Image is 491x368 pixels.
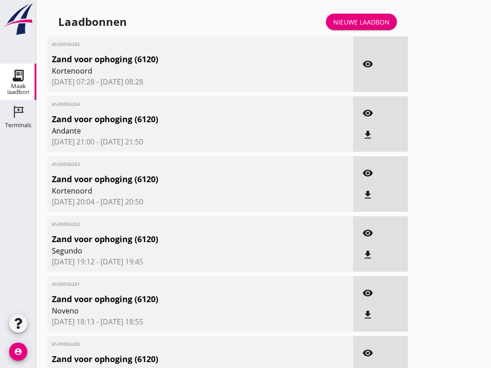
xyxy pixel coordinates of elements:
div: Terminals [5,122,31,128]
span: [DATE] 21:00 - [DATE] 21:50 [52,136,349,147]
i: visibility [362,108,373,119]
img: logo-small.a267ee39.svg [2,2,35,36]
span: 4S-00006283 [52,161,299,168]
i: account_circle [9,343,27,361]
span: Andante [52,125,299,136]
span: Segundo [52,245,299,256]
span: 4S-00006285 [52,41,299,48]
span: Kortenoord [52,185,299,196]
span: [DATE] 19:12 - [DATE] 19:45 [52,256,349,267]
div: Laadbonnen [58,15,127,29]
i: file_download [362,249,373,260]
i: visibility [362,348,373,358]
a: Nieuwe laadbon [326,14,397,30]
span: [DATE] 20:04 - [DATE] 20:50 [52,196,349,207]
span: Zand voor ophoging (6120) [52,293,299,305]
span: 4S-00006281 [52,281,299,288]
i: visibility [362,288,373,298]
span: Zand voor ophoging (6120) [52,233,299,245]
span: [DATE] 18:13 - [DATE] 18:55 [52,316,349,327]
i: file_download [362,189,373,200]
span: [DATE] 07:28 - [DATE] 08:28 [52,76,349,87]
i: visibility [362,168,373,179]
span: Zand voor ophoging (6120) [52,353,299,365]
span: 4S-00006280 [52,341,299,348]
span: Kortenoord [52,65,299,76]
span: Noveno [52,305,299,316]
span: Zand voor ophoging (6120) [52,173,299,185]
i: file_download [362,309,373,320]
i: visibility [362,228,373,239]
span: 4S-00006284 [52,101,299,108]
div: Nieuwe laadbon [333,17,390,27]
span: Zand voor ophoging (6120) [52,113,299,125]
i: file_download [362,129,373,140]
i: visibility [362,59,373,70]
span: 4S-00006282 [52,221,299,228]
span: Zand voor ophoging (6120) [52,53,299,65]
